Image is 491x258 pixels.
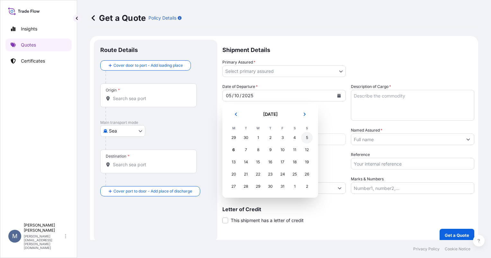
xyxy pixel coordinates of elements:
[225,68,274,74] span: Select primary assured
[100,120,211,125] p: Main transport mode
[228,109,313,193] div: October 2025
[445,246,470,252] a: Cookie Notice
[240,125,252,132] th: T
[276,125,289,132] th: F
[234,92,240,99] div: month,
[334,182,345,194] button: Show suggestions
[289,132,300,143] div: Saturday 4 October 2025
[351,151,370,158] label: Reference
[445,232,469,238] p: Get a Quote
[334,90,344,101] button: Calendar
[225,92,232,99] div: day,
[241,92,254,99] div: year,
[240,132,252,143] div: Tuesday 30 September 2025
[113,62,183,69] span: Cover door to port - Add loading place
[90,13,146,23] p: Get a Quote
[289,144,300,156] div: Saturday 11 October 2025
[240,156,252,168] div: Tuesday 14 October 2025
[106,154,129,159] div: Destination
[113,95,189,102] input: Origin
[301,132,313,143] div: Sunday 5 October 2025 selected
[222,65,346,77] button: Select primary assured
[240,92,241,99] div: /
[222,59,255,65] span: Primary Assured
[351,182,474,194] input: Number1, number2,...
[21,58,45,64] p: Certificates
[264,132,276,143] div: Thursday 2 October 2025
[252,132,264,143] div: Wednesday 1 October 2025
[222,83,258,90] span: Date of Departure
[264,156,276,168] div: Thursday 16 October 2025
[264,168,276,180] div: Thursday 23 October 2025
[5,55,72,67] a: Certificates
[277,144,288,156] div: Friday 10 October 2025
[252,144,264,156] div: Wednesday 8 October 2025
[277,168,288,180] div: Friday 24 October 2025
[277,181,288,192] div: Friday 31 October 2025
[252,181,264,192] div: Wednesday 29 October 2025
[222,104,318,198] section: Calendar
[301,181,313,192] div: Sunday 2 November 2025
[100,186,200,196] button: Cover port to door - Add place of discharge
[148,15,176,21] p: Policy Details
[240,181,252,192] div: Tuesday 28 October 2025
[277,156,288,168] div: Friday 17 October 2025
[228,132,239,143] div: Monday 29 September 2025
[301,125,313,132] th: S
[5,39,72,51] a: Quotes
[228,156,239,168] div: Monday 13 October 2025
[24,234,64,250] p: [PERSON_NAME][EMAIL_ADDRESS][PERSON_NAME][DOMAIN_NAME]
[351,83,391,90] label: Description of Cargo
[109,128,117,134] span: Sea
[440,229,474,242] button: Get a Quote
[264,125,276,132] th: T
[351,158,474,169] input: Your internal reference
[222,40,474,59] p: Shipment Details
[247,111,294,117] h2: [DATE]
[289,125,301,132] th: S
[301,144,313,156] div: Sunday 12 October 2025
[277,132,288,143] div: Friday 3 October 2025
[228,125,313,193] table: October 2025
[351,127,382,133] label: Named Assured
[229,109,243,119] button: Previous
[100,60,191,71] button: Cover door to port - Add loading place
[462,133,474,145] button: Show suggestions
[252,156,264,168] div: Wednesday 15 October 2025
[24,223,64,233] p: [PERSON_NAME] [PERSON_NAME]
[301,156,313,168] div: Sunday 19 October 2025
[240,144,252,156] div: Tuesday 7 October 2025
[298,109,312,119] button: Next
[289,156,300,168] div: Saturday 18 October 2025
[351,176,384,182] label: Marks & Numbers
[228,181,239,192] div: Monday 27 October 2025
[232,92,234,99] div: /
[12,233,17,239] span: M
[252,168,264,180] div: Wednesday 22 October 2025
[228,125,240,132] th: M
[413,246,440,252] a: Privacy Policy
[100,46,138,54] p: Route Details
[289,181,300,192] div: Saturday 1 November 2025
[5,22,72,35] a: Insights
[351,133,462,145] input: Full name
[264,144,276,156] div: Thursday 9 October 2025
[100,125,145,137] button: Select transport
[301,168,313,180] div: Sunday 26 October 2025
[289,168,300,180] div: Saturday 25 October 2025
[228,168,239,180] div: Monday 20 October 2025
[231,217,304,224] span: This shipment has a letter of credit
[252,125,264,132] th: W
[21,26,37,32] p: Insights
[113,161,189,168] input: Destination
[106,88,120,93] div: Origin
[240,168,252,180] div: Tuesday 21 October 2025
[113,188,192,194] span: Cover port to door - Add place of discharge
[222,207,474,212] p: Letter of Credit
[228,144,239,156] div: Today, Monday 6 October 2025
[21,42,36,48] p: Quotes
[264,181,276,192] div: Thursday 30 October 2025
